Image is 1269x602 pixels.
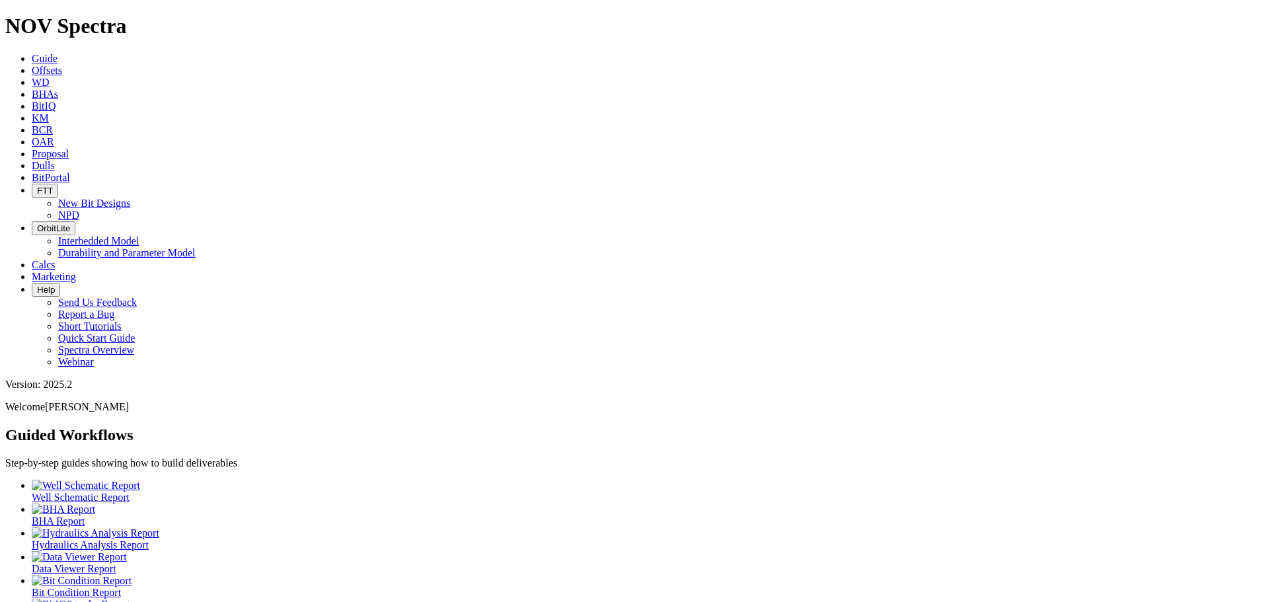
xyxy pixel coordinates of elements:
a: BitPortal [32,172,70,183]
a: Dulls [32,160,55,171]
a: Data Viewer Report Data Viewer Report [32,551,1264,574]
span: BHA Report [32,515,85,527]
div: Version: 2025.2 [5,379,1264,391]
p: Welcome [5,401,1264,413]
span: OrbitLite [37,223,70,233]
a: Quick Start Guide [58,332,135,344]
a: BitIQ [32,100,56,112]
a: BHA Report BHA Report [32,504,1264,527]
span: [PERSON_NAME] [45,401,129,412]
img: Well Schematic Report [32,480,140,492]
a: Interbedded Model [58,235,139,246]
span: Help [37,285,55,295]
a: Send Us Feedback [58,297,137,308]
a: Guide [32,53,58,64]
span: FTT [37,186,53,196]
img: BHA Report [32,504,95,515]
button: FTT [32,184,58,198]
a: BCR [32,124,53,135]
span: Hydraulics Analysis Report [32,539,149,550]
button: Help [32,283,60,297]
a: WD [32,77,50,88]
a: Calcs [32,259,56,270]
a: Offsets [32,65,62,76]
p: Step-by-step guides showing how to build deliverables [5,457,1264,469]
span: Bit Condition Report [32,587,121,598]
a: Durability and Parameter Model [58,247,196,258]
a: Report a Bug [58,309,114,320]
a: Hydraulics Analysis Report Hydraulics Analysis Report [32,527,1264,550]
a: NPD [58,209,79,221]
a: Short Tutorials [58,320,122,332]
a: KM [32,112,49,124]
img: Bit Condition Report [32,575,132,587]
a: New Bit Designs [58,198,130,209]
h2: Guided Workflows [5,426,1264,444]
a: OAR [32,136,54,147]
button: OrbitLite [32,221,75,235]
a: BHAs [32,89,58,100]
h1: NOV Spectra [5,14,1264,38]
span: Data Viewer Report [32,563,116,574]
a: Proposal [32,148,69,159]
a: Well Schematic Report Well Schematic Report [32,480,1264,503]
span: Well Schematic Report [32,492,130,503]
a: Bit Condition Report Bit Condition Report [32,575,1264,598]
a: Spectra Overview [58,344,134,356]
img: Data Viewer Report [32,551,127,563]
img: Hydraulics Analysis Report [32,527,159,539]
a: Marketing [32,271,76,282]
a: Webinar [58,356,94,367]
